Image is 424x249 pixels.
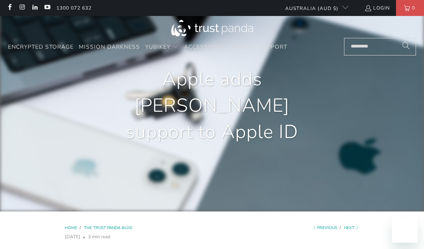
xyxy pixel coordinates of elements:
[396,38,416,55] button: Search
[184,43,226,51] span: Accessories
[364,4,390,12] a: Login
[258,43,287,51] span: Support
[145,43,170,51] span: YubiKey
[84,225,132,231] a: The Trust Panda Blog
[344,38,416,55] input: Search...
[56,4,92,12] a: 1300 072 632
[145,38,179,57] summary: YubiKey
[392,217,418,243] iframe: Button to launch messaging window
[65,225,77,231] span: Home
[344,225,359,231] a: Next
[65,225,78,231] a: Home
[31,5,38,11] a: Trust Panda Australia on LinkedIn
[80,225,83,231] span: /
[312,225,338,231] a: Previous
[88,232,110,241] span: 3 min read
[79,38,140,57] a: Mission Darkness
[340,225,343,231] span: /
[109,66,315,145] h1: Apple adds [PERSON_NAME] support to Apple ID
[18,5,25,11] a: Trust Panda Australia on Instagram
[232,38,253,57] a: Merch
[258,38,287,57] a: Support
[79,43,140,51] span: Mission Darkness
[6,5,13,11] a: Trust Panda Australia on Facebook
[8,38,74,57] a: Encrypted Storage
[65,232,80,241] span: [DATE]
[171,20,253,36] img: Trust Panda Australia
[232,43,253,51] span: Merch
[44,5,50,11] a: Trust Panda Australia on YouTube
[184,38,226,57] a: Accessories
[8,38,287,57] nav: Translation missing: en.navigation.header.main_nav
[8,43,74,51] span: Encrypted Storage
